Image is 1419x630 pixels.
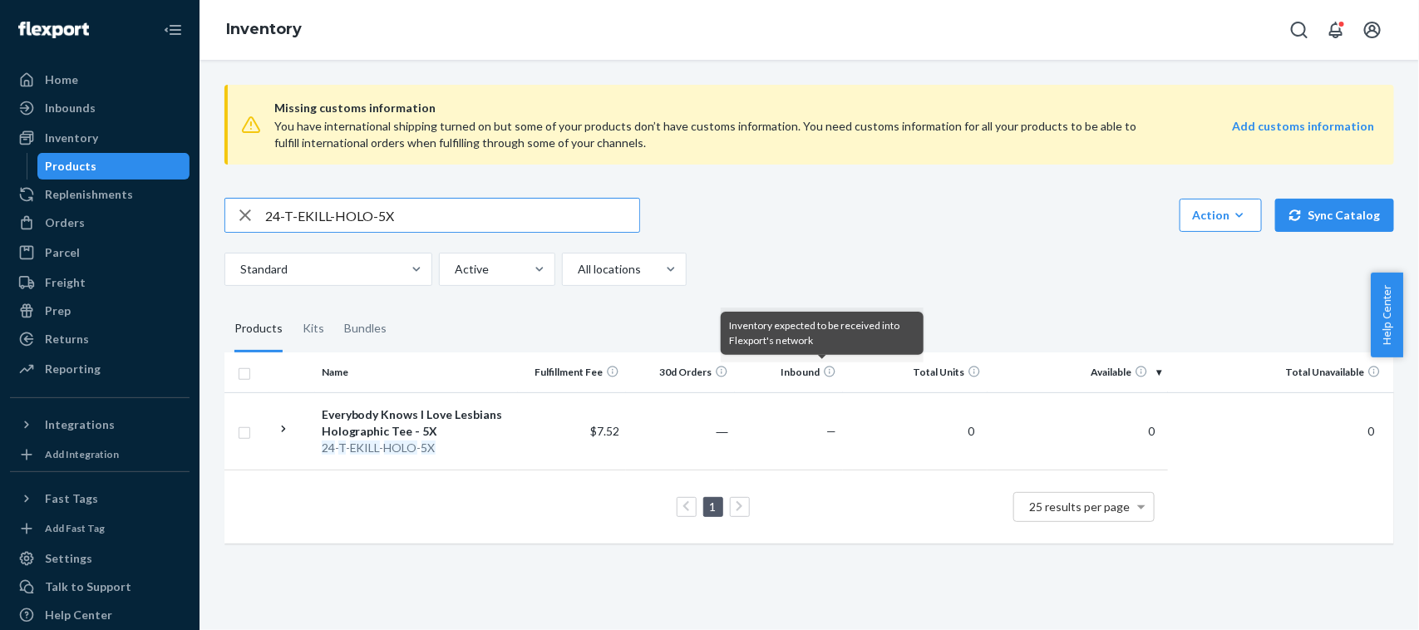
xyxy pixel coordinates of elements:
[45,71,78,88] div: Home
[10,519,190,539] a: Add Fast Tag
[518,352,626,392] th: Fulfillment Fee
[421,441,436,455] em: 5X
[735,352,843,392] th: Inbound
[384,441,417,455] em: HOLO
[45,274,86,291] div: Freight
[988,352,1168,392] th: Available
[1283,13,1316,47] button: Open Search Box
[45,331,89,347] div: Returns
[18,22,89,38] img: Flexport logo
[322,406,511,440] div: Everybody Knows I Love Lesbians Holographic Tee - 5X
[350,441,380,455] em: EKILL
[45,130,98,146] div: Inventory
[45,416,115,433] div: Integrations
[10,545,190,572] a: Settings
[626,392,734,470] td: ―
[213,6,315,54] ol: breadcrumbs
[46,158,97,175] div: Products
[322,441,335,455] em: 24
[234,306,283,352] div: Products
[10,125,190,151] a: Inventory
[1232,119,1374,133] strong: Add customs information
[826,424,836,438] span: —
[10,209,190,236] a: Orders
[1371,273,1403,357] button: Help Center
[10,181,190,208] a: Replenishments
[37,153,190,180] a: Products
[274,98,1374,118] span: Missing customs information
[1168,352,1394,392] th: Total Unavailable
[1232,118,1374,151] a: Add customs information
[45,490,98,507] div: Fast Tags
[45,447,119,461] div: Add Integration
[1361,424,1381,438] span: 0
[10,411,190,438] button: Integrations
[10,239,190,266] a: Parcel
[45,303,71,319] div: Prep
[10,485,190,512] button: Fast Tags
[10,445,190,465] a: Add Integration
[315,352,518,392] th: Name
[274,118,1154,151] div: You have international shipping turned on but some of your products don’t have customs informatio...
[1030,500,1131,514] span: 25 results per page
[1275,199,1394,232] button: Sync Catalog
[590,424,619,438] span: $7.52
[961,424,981,438] span: 0
[45,361,101,377] div: Reporting
[338,441,346,455] em: T
[45,578,131,595] div: Talk to Support
[1180,199,1262,232] button: Action
[707,500,720,514] a: Page 1 is your current page
[10,269,190,296] a: Freight
[626,352,734,392] th: 30d Orders
[45,607,112,623] div: Help Center
[453,261,455,278] input: Active
[10,602,190,628] a: Help Center
[45,244,80,261] div: Parcel
[45,100,96,116] div: Inbounds
[303,306,324,352] div: Kits
[45,214,85,231] div: Orders
[10,356,190,382] a: Reporting
[576,261,578,278] input: All locations
[265,199,639,232] input: Search inventory by name or sku
[226,20,302,38] a: Inventory
[729,318,915,348] div: Inventory expected to be received into Flexport's network
[843,352,988,392] th: Total Units
[45,521,105,535] div: Add Fast Tag
[1356,13,1389,47] button: Open account menu
[1141,424,1161,438] span: 0
[45,550,92,567] div: Settings
[1192,207,1249,224] div: Action
[156,13,190,47] button: Close Navigation
[239,261,240,278] input: Standard
[45,186,133,203] div: Replenishments
[322,440,511,456] div: - - - -
[10,326,190,352] a: Returns
[10,66,190,93] a: Home
[10,95,190,121] a: Inbounds
[344,306,387,352] div: Bundles
[1319,13,1352,47] button: Open notifications
[10,573,190,600] a: Talk to Support
[10,298,190,324] a: Prep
